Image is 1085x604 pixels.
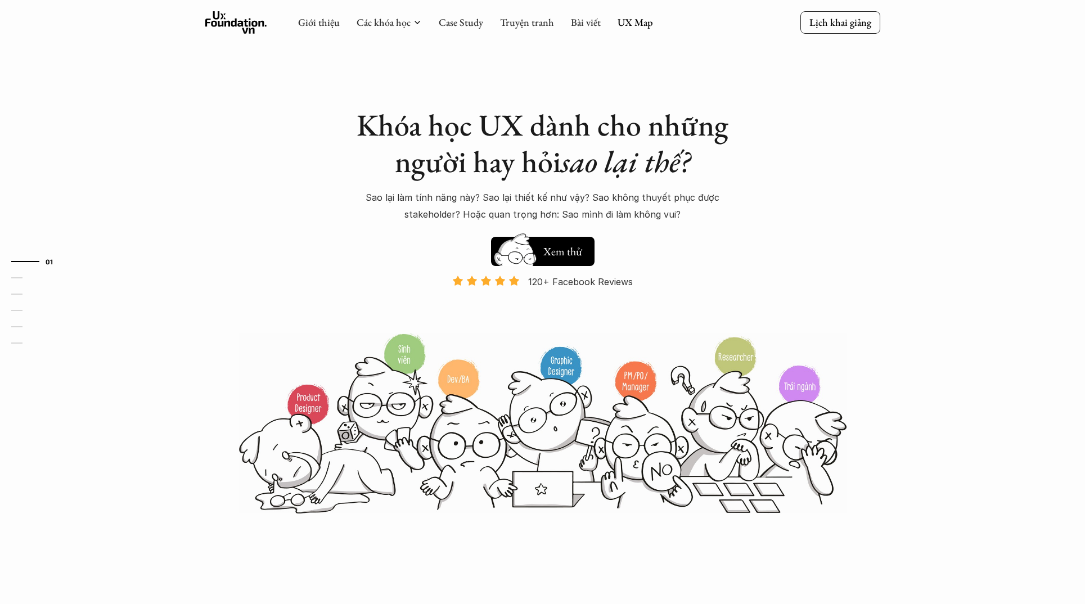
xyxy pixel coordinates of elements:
[357,16,411,29] a: Các khóa học
[46,257,53,265] strong: 01
[500,16,554,29] a: Truyện tranh
[542,244,583,259] h5: Xem thử
[346,107,740,180] h1: Khóa học UX dành cho những người hay hỏi
[800,11,880,33] a: Lịch khai giảng
[491,231,595,266] a: Xem thử
[561,142,690,181] em: sao lại thế?
[346,189,740,223] p: Sao lại làm tính năng này? Sao lại thiết kế như vậy? Sao không thuyết phục được stakeholder? Hoặc...
[439,16,483,29] a: Case Study
[809,16,871,29] p: Lịch khai giảng
[443,275,643,332] a: 120+ Facebook Reviews
[528,273,633,290] p: 120+ Facebook Reviews
[618,16,653,29] a: UX Map
[571,16,601,29] a: Bài viết
[11,255,65,268] a: 01
[298,16,340,29] a: Giới thiệu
